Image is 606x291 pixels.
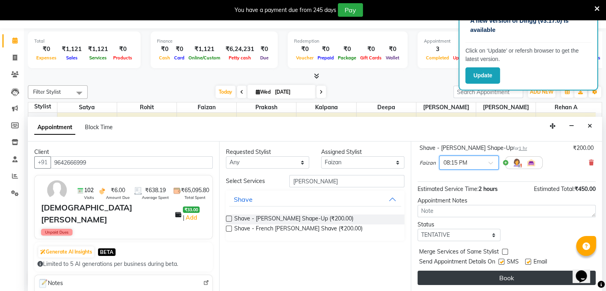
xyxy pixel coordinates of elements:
span: ₹33.00 [183,206,200,213]
div: Status [418,220,501,229]
div: Appointment Notes [418,197,596,205]
img: avatar [45,179,69,202]
button: Pay [338,3,363,17]
input: Search by Name/Mobile/Email/Code [51,156,213,169]
span: Merge Services of Same Stylist [419,248,499,258]
p: Click on ‘Update’ or refersh browser to get the latest version. [465,47,591,63]
span: Unpaid Dues [41,229,73,236]
span: ₹450.00 [575,185,596,193]
div: Shave [234,195,253,204]
span: Completed [424,55,451,61]
div: ₹0 [294,45,316,54]
span: Faizan [420,159,436,167]
div: Limited to 5 AI generations per business during beta. [37,260,210,268]
div: ₹0 [384,45,401,54]
span: Products [111,55,134,61]
div: ₹0 [172,45,186,54]
span: Wallet [384,55,401,61]
span: Email [533,258,547,267]
div: Redemption [294,38,401,45]
span: Cash [157,55,172,61]
span: BETA [98,248,116,256]
span: Filter Stylist [33,88,61,95]
span: 1 hr [519,145,527,151]
span: Shave - [PERSON_NAME] Shape-Up (₹200.00) [234,214,353,224]
span: Online/Custom [186,55,222,61]
img: Interior.png [526,158,536,167]
span: 2 hours [479,185,498,193]
div: ₹0 [316,45,336,54]
span: Block Time [85,124,113,131]
span: Kalpana [296,102,356,112]
span: | [183,213,198,222]
div: 3 [424,45,451,54]
span: Notes [38,278,63,289]
div: ₹1,121 [59,45,85,54]
span: Estimated Total: [534,185,575,193]
div: [DEMOGRAPHIC_DATA][PERSON_NAME] [41,202,175,226]
div: ₹200.00 [573,144,594,152]
span: [PERSON_NAME] [416,102,476,112]
span: Faizan [177,102,236,112]
span: ₹638.19 [145,186,166,195]
div: ₹0 [336,45,358,54]
button: Shave [229,192,401,206]
span: Prakash [237,102,296,112]
span: Estimated Service Time: [418,185,479,193]
span: Card [172,55,186,61]
span: Visits [84,195,94,201]
div: You have a payment due from 245 days [235,6,336,14]
div: ₹6,24,231 [222,45,257,54]
input: Search by service name [289,175,404,187]
span: Satya [57,102,117,112]
span: Services [87,55,109,61]
span: SMS [507,258,519,267]
div: ₹0 [111,45,134,54]
span: Amount Due [106,195,129,201]
span: ₹65,095.80 [181,186,209,195]
div: Appointment [424,38,523,45]
div: Stylist [28,102,57,111]
span: Gift Cards [358,55,384,61]
input: 2025-09-03 [273,86,312,98]
span: Due [258,55,271,61]
div: 11 [451,45,477,54]
span: Total Spent [184,195,206,201]
span: Average Spent [142,195,169,201]
span: Shave - French [PERSON_NAME] Shave (₹200.00) [234,224,363,234]
div: ₹0 [34,45,59,54]
div: Requested Stylist [226,148,309,156]
small: for [513,145,527,151]
span: Send Appointment Details On [419,258,495,267]
div: ₹0 [358,45,384,54]
span: Rehan A [536,102,596,112]
button: ADD NEW [528,87,555,98]
span: Rohit [117,102,177,112]
div: Shave - [PERSON_NAME] Shape-Up [420,144,527,152]
p: A new version of Dingg (v3.17.0) is available [470,16,586,34]
div: Total [34,38,134,45]
button: Update [465,67,500,84]
img: Hairdresser.png [512,158,522,167]
div: ₹1,121 [186,45,222,54]
div: Client [34,148,213,156]
span: [PERSON_NAME] [476,102,535,112]
span: Wed [254,89,273,95]
span: Expenses [34,55,59,61]
button: +91 [34,156,51,169]
div: Assigned Stylist [321,148,404,156]
div: ₹0 [157,45,172,54]
span: ₹6.00 [111,186,125,195]
span: Package [336,55,358,61]
div: Select Services [220,177,283,185]
div: Finance [157,38,271,45]
div: ₹0 [257,45,271,54]
iframe: chat widget [573,259,598,283]
span: Sales [64,55,80,61]
span: Deepa [357,102,416,112]
button: Close [584,120,596,132]
span: Prepaid [316,55,336,61]
span: Today [216,86,235,98]
button: Generate AI Insights [38,246,94,258]
span: 102 [84,186,94,195]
